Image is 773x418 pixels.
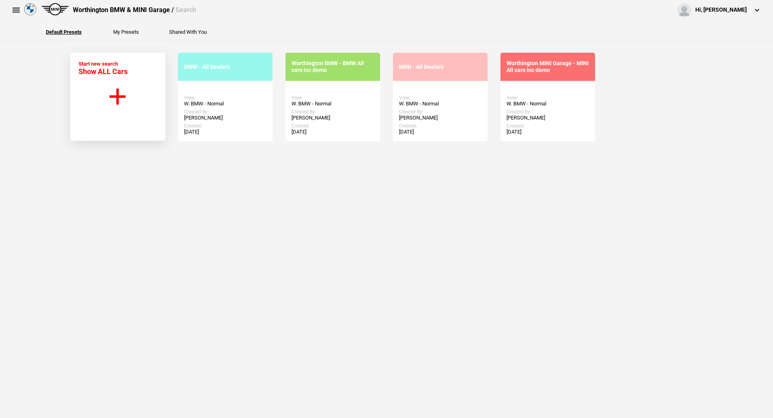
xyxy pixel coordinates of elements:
[506,101,589,107] div: W. BMW - Normal
[506,60,589,74] div: Worthington MINI Garage - MINI All cars inc demo
[291,101,374,107] div: W. BMW - Normal
[184,115,267,121] div: [PERSON_NAME]
[506,115,589,121] div: [PERSON_NAME]
[169,29,207,35] button: Shared With You
[24,3,36,15] img: bmw.png
[79,67,128,76] span: Show ALL Cars
[184,109,267,115] div: Created By:
[79,61,128,76] div: Start new search
[291,109,374,115] div: Created By:
[291,60,374,74] div: Worthington BMW - BMW All cars inc demo
[184,123,267,129] div: Created:
[291,95,374,101] div: View:
[41,3,69,15] img: mini.png
[399,101,482,107] div: W. BMW - Normal
[46,29,82,35] button: Default Presets
[506,129,589,135] div: [DATE]
[70,52,165,141] button: Start new search Show ALL Cars
[184,101,267,107] div: W. BMW - Normal
[73,6,196,14] div: Worthington BMW & MINI Garage /
[399,64,482,70] div: MINI - All Dealers
[184,129,267,135] div: [DATE]
[291,123,374,129] div: Created:
[506,109,589,115] div: Created By:
[176,6,196,14] span: Search
[291,115,374,121] div: [PERSON_NAME]
[399,115,482,121] div: [PERSON_NAME]
[399,129,482,135] div: [DATE]
[184,64,267,70] div: BMW - All Dealers
[506,95,589,101] div: View:
[399,109,482,115] div: Created By:
[184,95,267,101] div: View:
[695,6,747,14] div: Hi, [PERSON_NAME]
[113,29,139,35] button: My Presets
[399,95,482,101] div: View:
[399,123,482,129] div: Created:
[291,129,374,135] div: [DATE]
[506,123,589,129] div: Created:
